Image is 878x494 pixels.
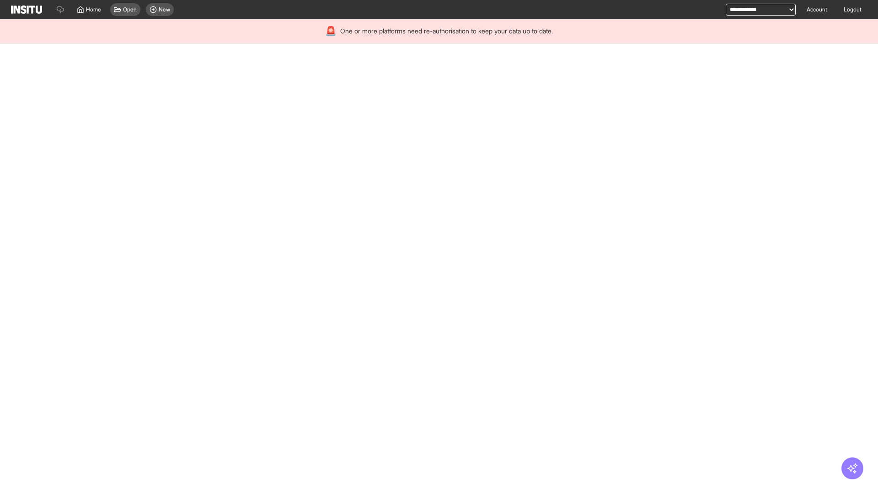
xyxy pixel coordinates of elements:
[123,6,137,13] span: Open
[11,5,42,14] img: Logo
[159,6,170,13] span: New
[340,27,553,36] span: One or more platforms need re-authorisation to keep your data up to date.
[86,6,101,13] span: Home
[325,25,337,38] div: 🚨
